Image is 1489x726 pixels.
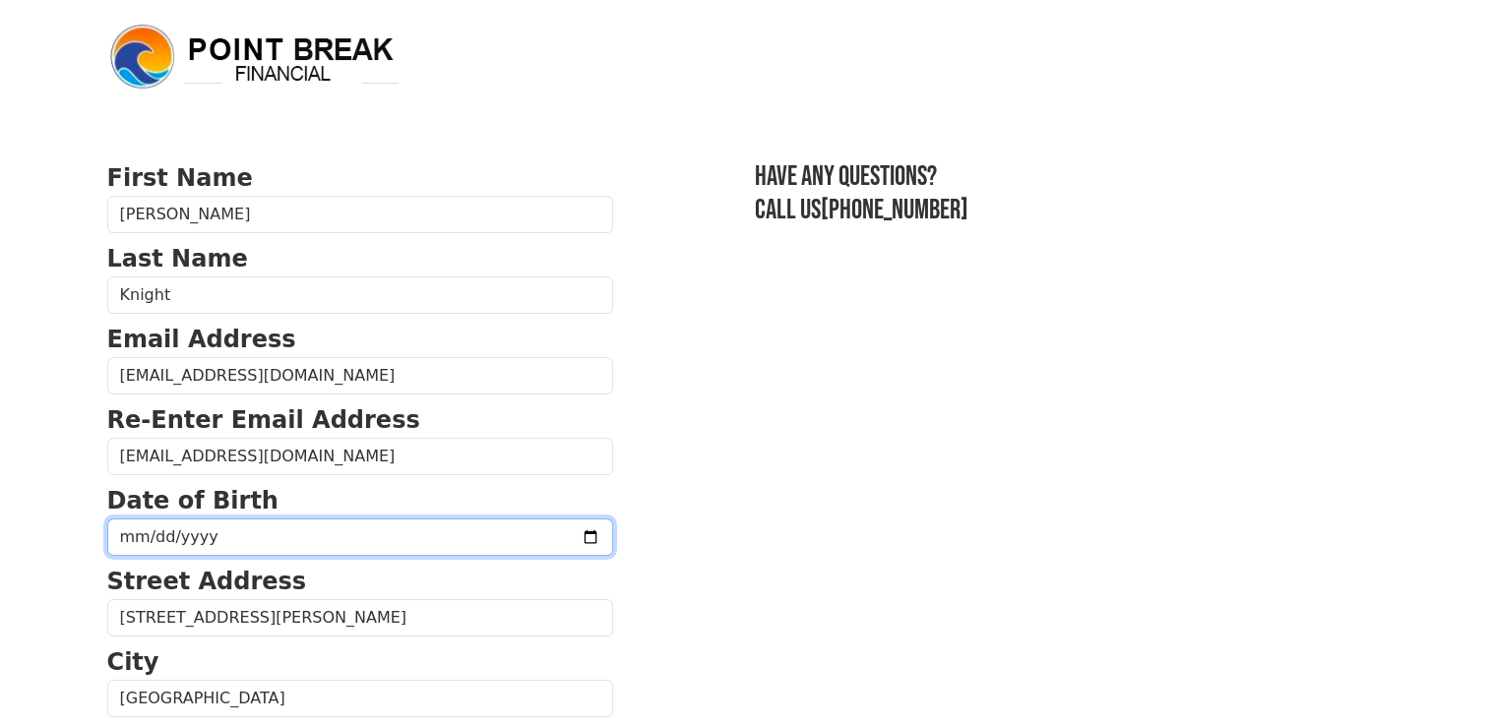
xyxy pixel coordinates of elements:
h3: Call us [755,194,1383,227]
strong: First Name [107,164,253,192]
input: Email Address [107,357,613,394]
img: logo.png [107,22,403,92]
input: Re-Enter Email Address [107,438,613,475]
h3: Have any questions? [755,160,1383,194]
strong: Email Address [107,326,296,353]
input: Street Address [107,599,613,636]
input: Last Name [107,276,613,314]
strong: City [107,648,159,676]
a: [PHONE_NUMBER] [821,194,968,226]
input: First Name [107,196,613,233]
strong: Date of Birth [107,487,279,514]
input: City [107,680,613,717]
strong: Re-Enter Email Address [107,406,420,434]
strong: Street Address [107,568,307,595]
strong: Last Name [107,245,248,272]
